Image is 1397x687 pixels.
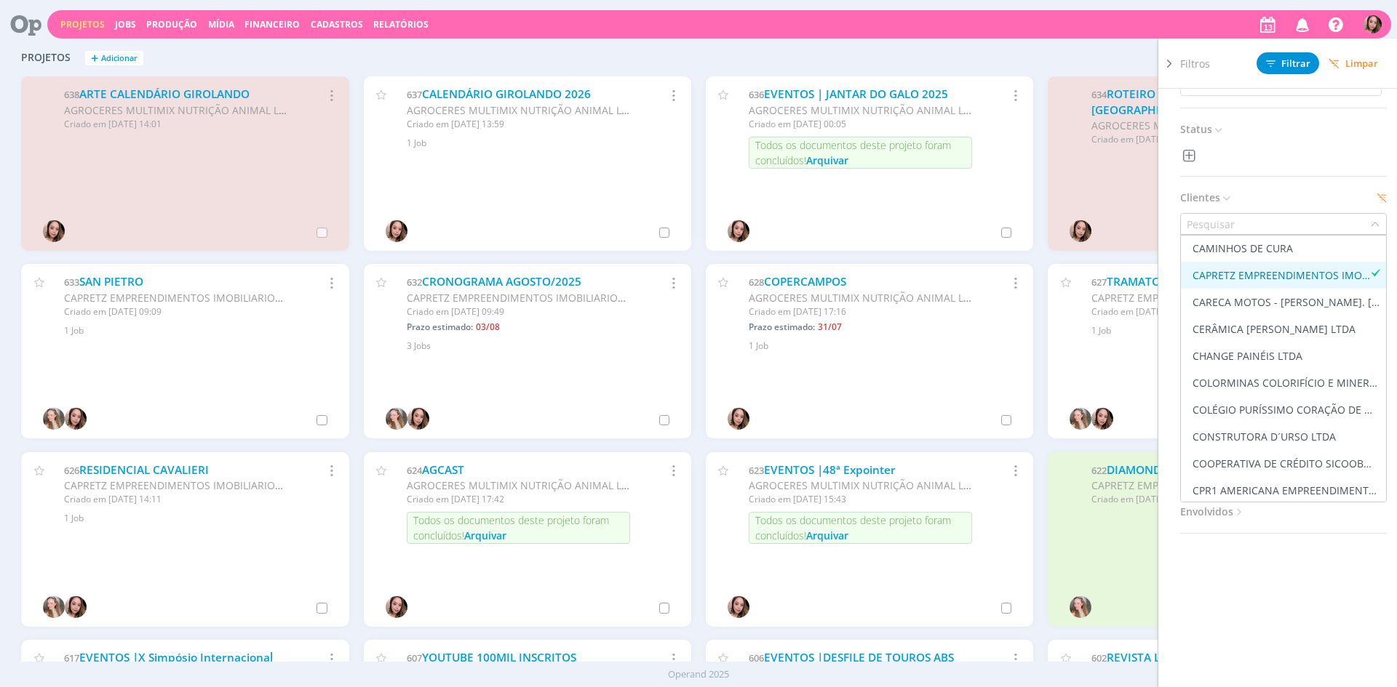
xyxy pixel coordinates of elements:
a: AGCAST [422,462,464,478]
div: 1 Job [1091,324,1358,337]
button: +Adicionar [85,51,143,66]
button: Projetos [56,19,109,31]
div: Criado em [DATE] 09:09 [64,305,287,318]
div: Criado em [DATE] 10:35 [1091,493,1315,506]
span: AGROCERES MULTIMIX NUTRIÇÃO ANIMAL LTDA. [749,103,986,117]
span: 622 [1091,464,1107,477]
div: Criado em [DATE] 13:59 [407,118,630,131]
a: ROTEIRO AGROCERES MULTIMIX - [GEOGRAPHIC_DATA] E [GEOGRAPHIC_DATA] [1091,87,1288,133]
span: 632 [407,276,422,289]
a: COPERCAMPOS [764,274,846,289]
span: 607 [407,651,422,664]
span: AGROCERES MULTIMIX NUTRIÇÃO ANIMAL LTDA. [407,478,644,492]
a: YOUTUBE 100MIL INSCRITOS [422,650,576,665]
div: Criado em [DATE] 20:00 [1091,133,1315,146]
a: EVENTOS |X Simpósio Internacional Nutrir [64,650,273,681]
div: Criado em [DATE] 15:43 [749,493,972,506]
button: Filtrar [1257,52,1319,74]
a: SAN PIETRO [79,274,143,289]
a: DIAMOND RESIDENCIAL [1107,462,1235,478]
a: Jobs [115,18,136,31]
a: Relatórios [373,18,429,31]
a: Projetos [60,18,105,31]
span: Prazo estimado: [749,321,815,333]
div: 3 Jobs [407,340,674,353]
span: CAPRETZ EMPREENDIMENTOS IMOBILIARIOS LTDA [64,291,309,305]
button: Produção [142,19,202,31]
span: Limpar [1329,58,1378,69]
div: Criado em [DATE] 17:16 [749,305,972,318]
a: ARTE CALENDÁRIO GIROLANDO [79,87,250,102]
div: COLÉGIO PURÍSSIMO CORAÇÃO DE MARIA - SOCIEDADE EDUCAÇÃO E CARIDADE - SEC [1193,402,1380,417]
a: Produção [146,18,197,31]
span: 617 [64,651,79,664]
img: T [1364,15,1382,33]
span: Arquivar [806,153,848,167]
img: T [65,408,87,430]
div: Criado em [DATE] 17:42 [407,493,630,506]
a: Financeiro [244,18,300,31]
div: 1 Job [407,137,674,150]
span: Adicionar [101,54,138,63]
span: AGROCERES MULTIMIX NUTRIÇÃO ANIMAL LTDA. [1091,118,1329,132]
div: CAMINHOS DE CURA [1193,241,1293,256]
button: Cadastros [306,19,367,31]
span: 31/07 [818,321,842,333]
div: 1 Job [64,512,331,525]
div: CARECA MOTOS - [PERSON_NAME]. [DEMOGRAPHIC_DATA] MOTOS LTDA [1193,294,1380,310]
div: COLORMINAS COLORIFÍCIO E MINERAÇÃO LTDA [1193,375,1380,390]
a: EVENTOS |48ª Expointer [764,462,896,478]
span: 627 [1091,276,1107,289]
span: Arquivar [464,529,506,542]
img: T [407,408,429,430]
a: Mídia [208,18,234,31]
span: 637 [407,88,422,101]
span: Filtrar [1266,59,1310,68]
img: T [386,220,407,242]
span: Arquivar [806,529,848,542]
span: 626 [64,464,79,477]
button: Mídia [204,19,239,31]
div: Criado em [DATE] 14:01 [64,118,287,131]
span: Envolvidos [1180,502,1246,521]
div: CONSTRUTORA D´URSO LTDA [1193,429,1336,444]
span: 628 [749,276,764,289]
div: Criado em [DATE] 09:49 [407,305,630,318]
img: T [65,596,87,618]
a: EVENTOS | JANTAR DO GALO 2025 [764,87,948,102]
button: T [1363,12,1382,37]
span: CAPRETZ EMPREENDIMENTOS IMOBILIARIOS LTDA [64,478,309,492]
span: 636 [749,88,764,101]
button: Financeiro [240,19,304,31]
span: 606 [749,651,764,664]
img: G [43,408,65,430]
span: + [91,51,98,66]
button: Limpar [1319,53,1388,74]
span: Todos os documentos deste projeto foram concluídos! [413,513,609,542]
a: CALENDÁRIO GIROLANDO 2026 [422,87,591,102]
button: Jobs [111,19,140,31]
img: G [386,408,407,430]
img: T [386,596,407,618]
span: Filtros [1180,56,1210,71]
img: G [1070,408,1091,430]
span: CAPRETZ EMPREENDIMENTOS IMOBILIARIOS LTDA [1091,478,1336,492]
img: T [728,596,749,618]
img: T [43,220,65,242]
div: Criado em [DATE] 00:05 [749,118,972,131]
div: Criado em [DATE] 14:11 [64,493,287,506]
button: Relatórios [369,19,433,31]
span: 624 [407,464,422,477]
span: Cadastros [311,18,363,31]
span: AGROCERES MULTIMIX NUTRIÇÃO ANIMAL LTDA. [749,478,986,492]
input: Pesquisar [1181,214,1370,234]
img: T [1070,220,1091,242]
span: 03/08 [476,321,500,333]
span: Prazo estimado: [407,321,473,333]
img: G [43,596,65,618]
a: TRAMATO RESIDENCE [1107,274,1224,289]
div: COOPERATIVA DE CRÉDITO SICOOBMAIS LTDA [1193,456,1380,471]
span: AGROCERES MULTIMIX NUTRIÇÃO ANIMAL LTDA. [749,291,986,305]
span: 623 [749,464,764,477]
span: Todos os documentos deste projeto foram concluídos! [755,513,951,542]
